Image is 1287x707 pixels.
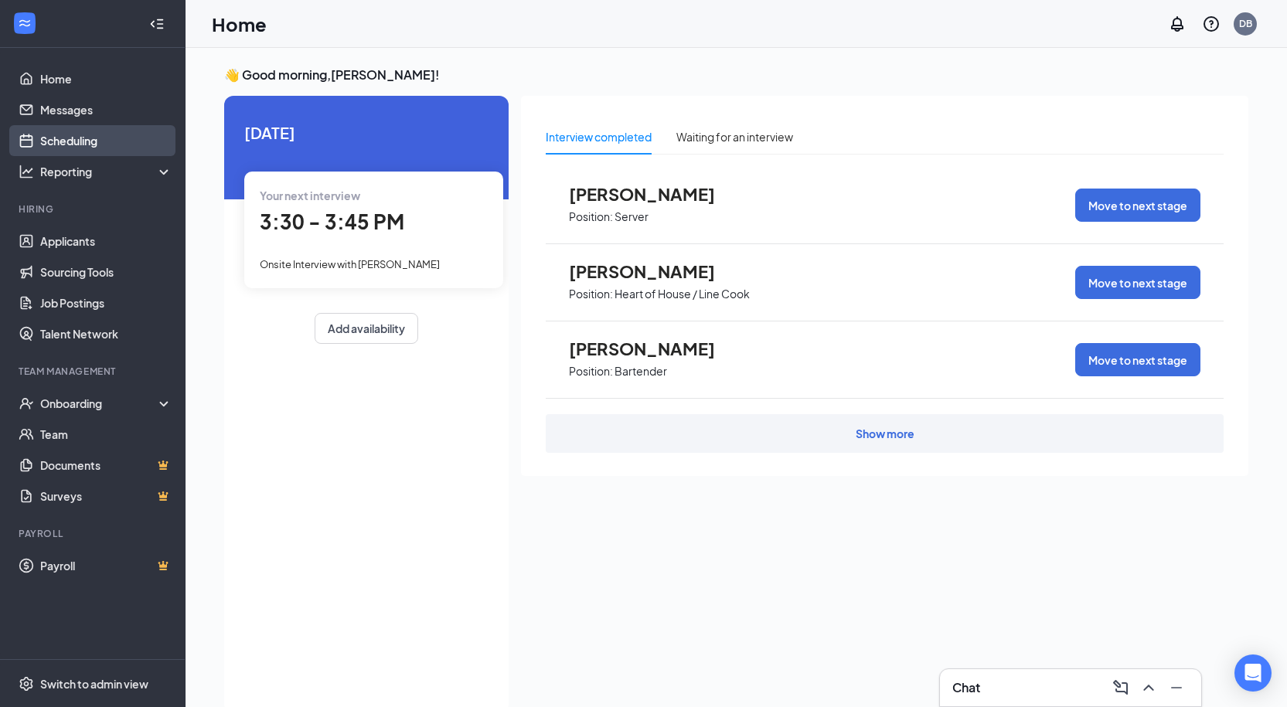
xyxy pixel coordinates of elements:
[19,202,169,216] div: Hiring
[1075,343,1200,376] button: Move to next stage
[1139,678,1158,697] svg: ChevronUp
[40,396,159,411] div: Onboarding
[40,318,172,349] a: Talent Network
[615,364,667,379] p: Bartender
[569,287,613,301] p: Position:
[260,189,360,202] span: Your next interview
[40,481,172,512] a: SurveysCrown
[569,338,739,359] span: [PERSON_NAME]
[212,11,267,37] h1: Home
[569,209,613,224] p: Position:
[1167,678,1186,697] svg: Minimize
[676,128,793,145] div: Waiting for an interview
[1234,654,1272,692] div: Open Intercom Messenger
[1108,675,1133,700] button: ComposeMessage
[40,450,172,481] a: DocumentsCrown
[615,209,649,224] p: Server
[1168,15,1187,33] svg: Notifications
[40,550,172,581] a: PayrollCrown
[569,184,739,204] span: [PERSON_NAME]
[40,676,148,692] div: Switch to admin view
[244,121,489,144] span: [DATE]
[315,313,418,344] button: Add availability
[1239,17,1252,30] div: DB
[856,426,914,441] div: Show more
[1075,266,1200,299] button: Move to next stage
[546,128,652,145] div: Interview completed
[40,164,173,179] div: Reporting
[1075,189,1200,222] button: Move to next stage
[40,257,172,287] a: Sourcing Tools
[569,364,613,379] p: Position:
[40,63,172,94] a: Home
[260,258,440,270] span: Onsite Interview with [PERSON_NAME]
[569,261,739,281] span: [PERSON_NAME]
[19,164,34,179] svg: Analysis
[615,287,750,301] p: Heart of House / Line Cook
[224,66,1248,83] h3: 👋 Good morning, [PERSON_NAME] !
[149,16,165,32] svg: Collapse
[19,676,34,692] svg: Settings
[1164,675,1189,700] button: Minimize
[1136,675,1161,700] button: ChevronUp
[40,125,172,156] a: Scheduling
[40,287,172,318] a: Job Postings
[260,209,404,234] span: 3:30 - 3:45 PM
[40,94,172,125] a: Messages
[40,226,172,257] a: Applicants
[17,15,32,31] svg: WorkstreamLogo
[19,527,169,540] div: Payroll
[952,679,980,696] h3: Chat
[1112,678,1130,697] svg: ComposeMessage
[40,419,172,450] a: Team
[19,396,34,411] svg: UserCheck
[1202,15,1221,33] svg: QuestionInfo
[19,365,169,378] div: Team Management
